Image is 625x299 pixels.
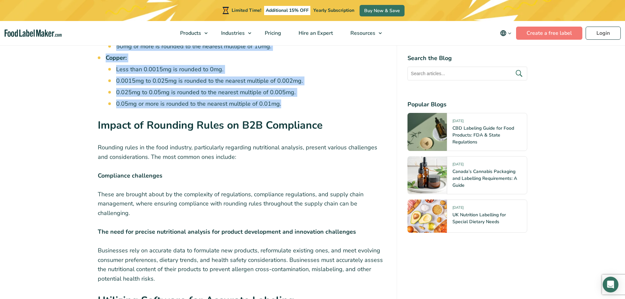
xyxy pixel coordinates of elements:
h4: Popular Blogs [407,100,527,109]
a: Pricing [256,21,288,45]
span: Limited Time! [232,7,261,13]
input: Search articles... [407,67,527,80]
a: Resources [342,21,385,45]
a: CBD Labeling Guide for Food Products: FDA & State Regulations [452,125,514,145]
p: Rounding rules in the food industry, particularly regarding nutritional analysis, present various... [98,143,386,162]
p: Businesses rely on accurate data to formulate new products, reformulate existing ones, and meet e... [98,246,386,284]
li: 0.05mg or more is rounded to the nearest multiple of 0.01mg. [116,99,386,108]
a: Create a free label [516,27,582,40]
a: Industries [213,21,255,45]
span: Additional 15% OFF [264,6,310,15]
span: Pricing [263,30,282,37]
li: Less than 0.0015mg is rounded to 0mg. [116,65,386,74]
p: These are brought about by the complexity of regulations, compliance regulations, and supply chai... [98,190,386,218]
span: [DATE] [452,162,464,169]
li: 50mg or more is rounded to the nearest multiple of 10mg. [116,42,386,51]
li: 0.0015mg to 0.025mg is rounded to the nearest multiple of 0.002mg. [116,76,386,85]
a: Canada’s Cannabis Packaging and Labelling Requirements: A Guide [452,168,517,188]
strong: Copper: [106,54,127,62]
li: 0.025mg to 0.05mg is rounded to the nearest multiple of 0.005mg. [116,88,386,97]
span: [DATE] [452,118,464,126]
a: Buy Now & Save [360,5,405,16]
span: [DATE] [452,205,464,213]
span: Resources [348,30,376,37]
span: Industries [219,30,245,37]
h4: Search the Blog [407,54,527,63]
span: Hire an Expert [297,30,334,37]
strong: Compliance challenges [98,172,162,180]
span: Products [178,30,202,37]
strong: Impact of Rounding Rules on B2B Compliance [98,118,323,132]
strong: The need for precise nutritional analysis for product development and innovation challenges [98,228,356,236]
a: Hire an Expert [290,21,340,45]
a: UK Nutrition Labelling for Special Dietary Needs [452,212,506,225]
a: Products [172,21,211,45]
a: Login [586,27,621,40]
span: Yearly Subscription [313,7,354,13]
div: Open Intercom Messenger [603,277,618,292]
